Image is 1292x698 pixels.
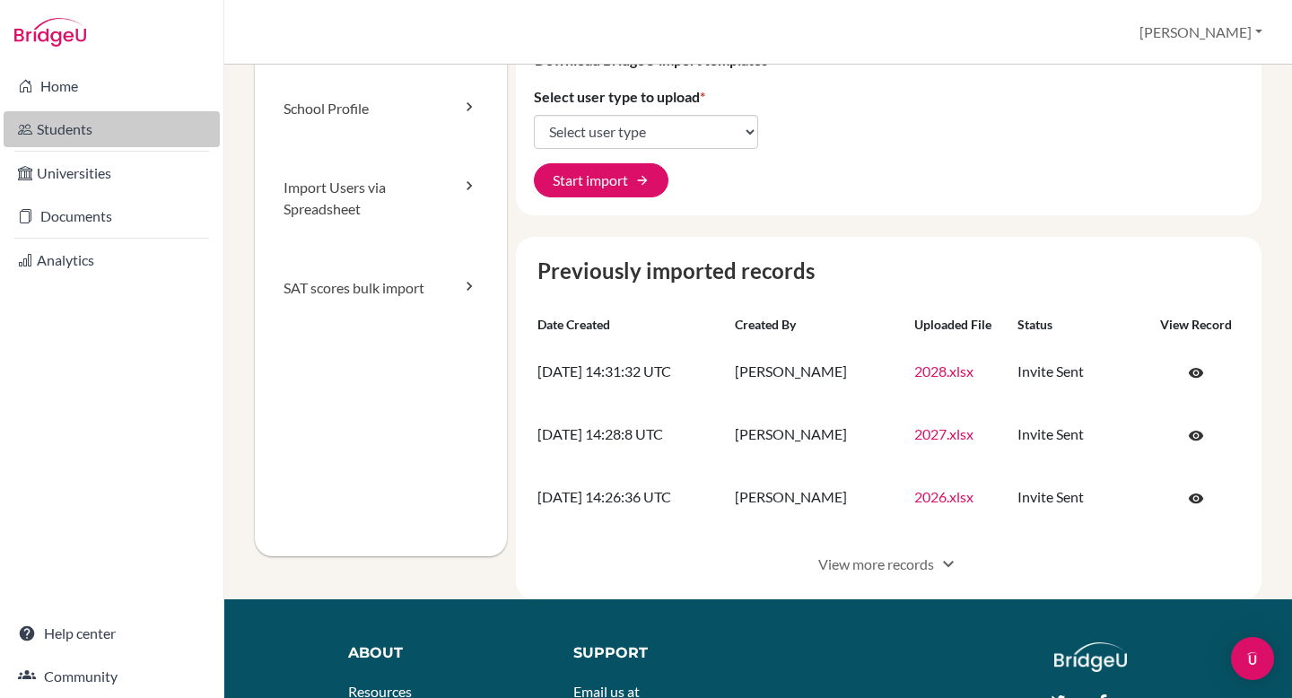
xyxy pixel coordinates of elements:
td: Invite Sent [1010,341,1145,404]
td: [DATE] 14:28:8 UTC [530,404,728,467]
button: View more recordsexpand_more [799,547,978,581]
td: [PERSON_NAME] [728,341,907,404]
span: arrow_forward [635,173,650,188]
span: expand_more [938,554,959,575]
td: Invite Sent [1010,404,1145,467]
a: Click to open the record on its current state [1169,418,1223,452]
a: Documents [4,198,220,234]
th: Date created [530,309,728,341]
div: About [348,642,533,664]
div: Support [573,642,741,664]
th: View record [1145,309,1247,341]
a: 2027.xlsx [914,425,973,442]
a: SAT scores bulk import [255,249,507,327]
th: Uploaded file [907,309,1011,341]
a: Click to open the record on its current state [1169,355,1223,389]
label: Select user type to upload [534,86,705,108]
span: visibility [1188,428,1204,444]
a: School Profile [255,69,507,148]
button: Start import [534,163,668,197]
th: Created by [728,309,907,341]
a: Home [4,68,220,104]
td: [PERSON_NAME] [728,404,907,467]
td: Invite Sent [1010,467,1145,529]
a: 2028.xlsx [914,362,973,380]
caption: Previously imported records [530,255,1248,287]
a: Community [4,659,220,694]
a: 2026.xlsx [914,488,973,505]
img: logo_white@2x-f4f0deed5e89b7ecb1c2cc34c3e3d731f90f0f143d5ea2071677605dd97b5244.png [1054,642,1127,672]
th: Status [1010,309,1145,341]
a: Click to open the record on its current state [1169,481,1223,515]
a: Analytics [4,242,220,278]
td: [DATE] 14:26:36 UTC [530,467,728,529]
span: visibility [1188,491,1204,507]
td: [DATE] 14:31:32 UTC [530,341,728,404]
a: Students [4,111,220,147]
a: Import Users via Spreadsheet [255,148,507,249]
td: [PERSON_NAME] [728,467,907,529]
img: Bridge-U [14,18,86,47]
div: Open Intercom Messenger [1231,637,1274,680]
a: Universities [4,155,220,191]
button: [PERSON_NAME] [1131,15,1270,49]
a: Help center [4,615,220,651]
span: visibility [1188,365,1204,381]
